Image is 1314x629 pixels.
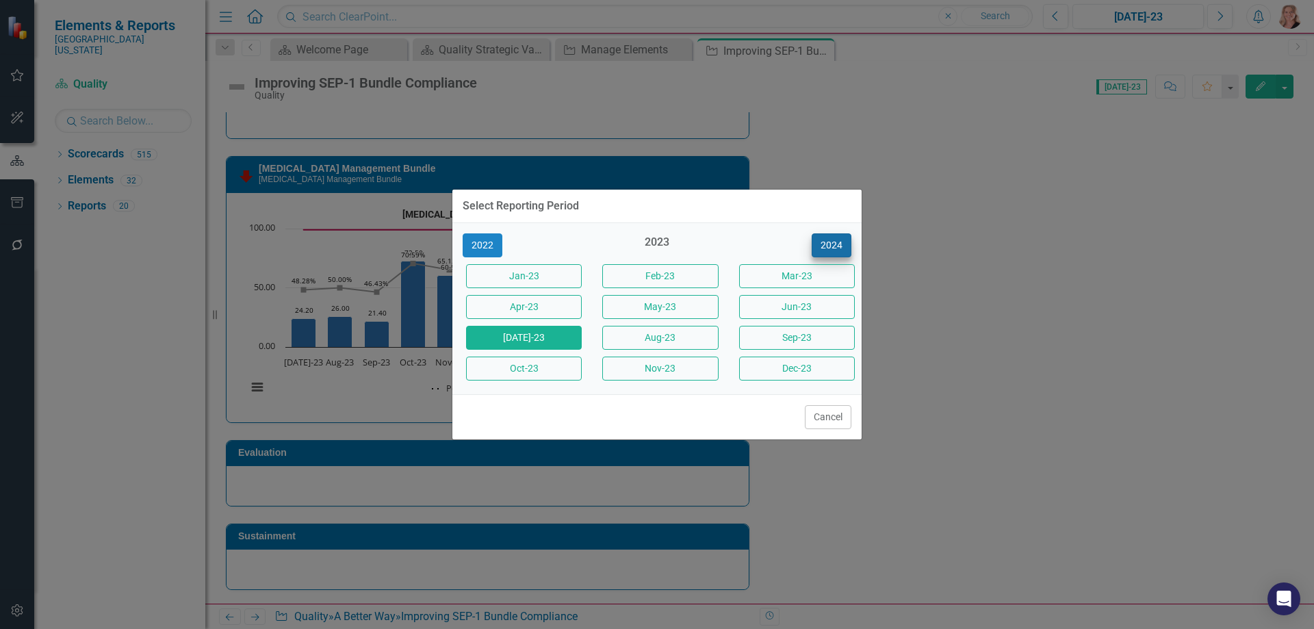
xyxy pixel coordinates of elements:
button: Jun-23 [739,295,855,319]
button: Dec-23 [739,357,855,381]
button: Nov-23 [602,357,718,381]
button: Apr-23 [466,295,582,319]
button: Jan-23 [466,264,582,288]
button: Sep-23 [739,326,855,350]
div: Select Reporting Period [463,200,579,212]
button: Feb-23 [602,264,718,288]
button: Aug-23 [602,326,718,350]
button: [DATE]-23 [466,326,582,350]
div: Open Intercom Messenger [1267,582,1300,615]
button: Cancel [805,405,851,429]
div: 2023 [599,235,714,257]
button: May-23 [602,295,718,319]
button: 2022 [463,233,502,257]
button: Oct-23 [466,357,582,381]
button: 2024 [812,233,851,257]
button: Mar-23 [739,264,855,288]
